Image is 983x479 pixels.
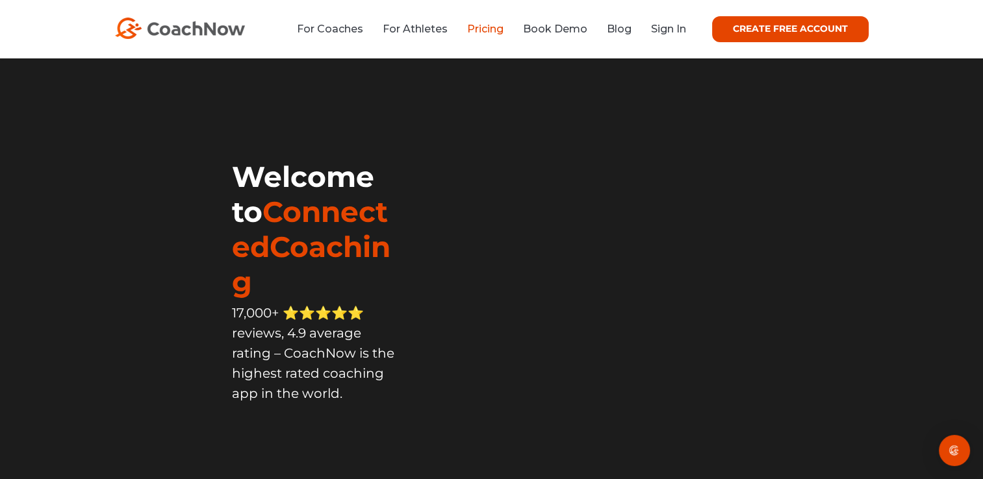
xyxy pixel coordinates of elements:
[323,352,381,367] a: Privacy Policy
[232,159,398,299] h1: Welcome to
[225,376,758,406] p: If you decline, your information won’t be tracked when you visit this website. A single cookie wi...
[607,23,632,35] a: Blog
[115,18,245,39] img: CoachNow Logo
[712,16,869,42] a: CREATE FREE ACCOUNT
[749,300,758,315] button: Dismiss cookie banner
[383,23,448,35] a: For Athletes
[665,413,758,441] button: Decline
[651,23,686,35] a: Sign In
[467,23,504,35] a: Pricing
[297,23,363,35] a: For Coaches
[225,323,758,367] p: This website stores cookies on your computer. We use these cookies in order to improve and custom...
[232,194,390,299] span: ConnectedCoaching
[939,435,970,466] div: Open Intercom Messenger
[568,413,661,441] button: Accept
[470,413,563,441] button: Cookies settings
[523,23,587,35] a: Book Demo
[209,283,774,458] div: Cookie banner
